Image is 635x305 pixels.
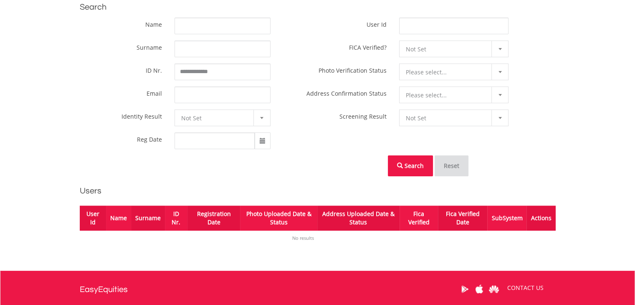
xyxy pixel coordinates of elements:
[367,18,387,28] label: User Id
[472,276,487,302] a: Apple
[80,185,556,197] h2: Users
[349,41,387,51] label: FICA Verified?
[240,206,317,231] th: Photo Uploaded Date & Status
[181,110,251,127] span: Not Set
[526,206,555,231] th: Actions
[137,41,162,51] label: Surname
[80,1,556,13] h2: Search
[137,132,162,143] label: Reg Date
[487,276,501,302] a: Huawei
[106,206,131,231] th: Name
[501,276,549,300] a: CONTACT US
[388,155,433,176] button: Search
[131,206,165,231] th: Surname
[146,64,162,74] label: ID Nr.
[306,86,387,97] label: Address Confirmation Status
[406,110,490,127] span: Not Set
[80,206,106,231] th: User Id
[435,155,468,176] button: Reset
[400,206,438,231] th: Fica Verified
[406,41,490,58] span: Not Set
[145,18,162,28] label: Name
[319,64,387,74] label: Photo Verification Status
[458,276,472,302] a: Google Play
[80,231,527,246] td: No results
[406,87,490,104] span: Please select...
[339,109,387,120] label: Screening Result
[406,64,490,81] span: Please select...
[187,206,240,231] th: Registration Date
[165,206,187,231] th: ID Nr.
[121,109,162,120] label: Identity Result
[438,206,487,231] th: Fica Verified Date
[487,206,526,231] th: SubSystem
[147,86,162,97] label: Email
[317,206,400,231] th: Address Uploaded Date & Status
